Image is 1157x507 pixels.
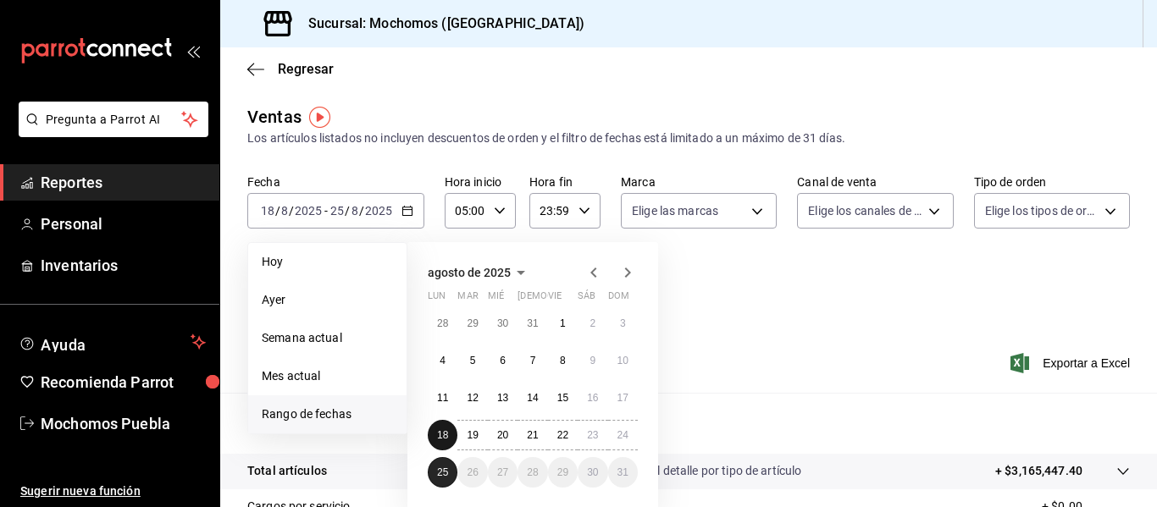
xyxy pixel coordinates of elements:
[41,171,206,194] span: Reportes
[497,466,508,478] abbr: 27 de agosto de 2025
[497,429,508,441] abbr: 20 de agosto de 2025
[578,457,607,488] button: 30 de agosto de 2025
[497,392,508,404] abbr: 13 de agosto de 2025
[808,202,922,219] span: Elige los canales de venta
[428,457,457,488] button: 25 de agosto de 2025
[457,420,487,450] button: 19 de agosto de 2025
[467,466,478,478] abbr: 26 de agosto de 2025
[247,130,1130,147] div: Los artículos listados no incluyen descuentos de orden y el filtro de fechas está limitado a un m...
[974,176,1130,188] label: Tipo de orden
[470,355,476,366] abbr: 5 de agosto de 2025
[548,383,578,413] button: 15 de agosto de 2025
[488,383,518,413] button: 13 de agosto de 2025
[437,317,448,329] abbr: 28 de julio de 2025
[262,329,393,347] span: Semana actual
[548,420,578,450] button: 22 de agosto de 2025
[467,429,478,441] abbr: 19 de agosto de 2025
[345,204,350,218] span: /
[608,457,638,488] button: 31 de agosto de 2025
[428,262,531,283] button: agosto de 2025
[247,462,327,480] p: Total artículos
[457,457,487,488] button: 26 de agosto de 2025
[518,457,547,488] button: 28 de agosto de 2025
[578,308,607,339] button: 2 de agosto de 2025
[262,405,393,423] span: Rango de fechas
[617,466,628,478] abbr: 31 de agosto de 2025
[1014,353,1130,373] button: Exportar a Excel
[457,345,487,376] button: 5 de agosto de 2025
[578,345,607,376] button: 9 de agosto de 2025
[20,482,206,500] span: Sugerir nueva función
[587,429,598,441] abbr: 23 de agosto de 2025
[488,420,518,450] button: 20 de agosto de 2025
[12,123,208,141] a: Pregunta a Parrot AI
[620,317,626,329] abbr: 3 de agosto de 2025
[247,176,424,188] label: Fecha
[587,466,598,478] abbr: 30 de agosto de 2025
[560,355,566,366] abbr: 8 de agosto de 2025
[518,420,547,450] button: 21 de agosto de 2025
[518,290,617,308] abbr: jueves
[41,412,206,435] span: Mochomos Puebla
[262,291,393,309] span: Ayer
[280,204,289,218] input: --
[467,317,478,329] abbr: 29 de julio de 2025
[289,204,294,218] span: /
[41,332,184,352] span: Ayuda
[309,107,330,128] img: Tooltip marker
[445,176,516,188] label: Hora inicio
[578,420,607,450] button: 23 de agosto de 2025
[527,317,538,329] abbr: 31 de julio de 2025
[590,317,595,329] abbr: 2 de agosto de 2025
[488,308,518,339] button: 30 de julio de 2025
[527,429,538,441] abbr: 21 de agosto de 2025
[548,457,578,488] button: 29 de agosto de 2025
[608,308,638,339] button: 3 de agosto de 2025
[247,61,334,77] button: Regresar
[437,429,448,441] abbr: 18 de agosto de 2025
[608,420,638,450] button: 24 de agosto de 2025
[46,111,182,129] span: Pregunta a Parrot AI
[428,266,511,279] span: agosto de 2025
[428,308,457,339] button: 28 de julio de 2025
[262,253,393,271] span: Hoy
[518,383,547,413] button: 14 de agosto de 2025
[557,392,568,404] abbr: 15 de agosto de 2025
[548,308,578,339] button: 1 de agosto de 2025
[457,290,478,308] abbr: martes
[329,204,345,218] input: --
[247,104,302,130] div: Ventas
[632,202,718,219] span: Elige las marcas
[428,420,457,450] button: 18 de agosto de 2025
[41,371,206,394] span: Recomienda Parrot
[797,176,953,188] label: Canal de venta
[548,345,578,376] button: 8 de agosto de 2025
[985,202,1099,219] span: Elige los tipos de orden
[324,204,328,218] span: -
[560,317,566,329] abbr: 1 de agosto de 2025
[488,345,518,376] button: 6 de agosto de 2025
[428,290,446,308] abbr: lunes
[608,383,638,413] button: 17 de agosto de 2025
[518,345,547,376] button: 7 de agosto de 2025
[617,429,628,441] abbr: 24 de agosto de 2025
[186,44,200,58] button: open_drawer_menu
[488,290,504,308] abbr: miércoles
[428,345,457,376] button: 4 de agosto de 2025
[351,204,359,218] input: --
[518,308,547,339] button: 31 de julio de 2025
[621,176,777,188] label: Marca
[617,392,628,404] abbr: 17 de agosto de 2025
[527,466,538,478] abbr: 28 de agosto de 2025
[437,466,448,478] abbr: 25 de agosto de 2025
[41,212,206,235] span: Personal
[19,102,208,137] button: Pregunta a Parrot AI
[608,290,629,308] abbr: domingo
[457,383,487,413] button: 12 de agosto de 2025
[617,355,628,366] abbr: 10 de agosto de 2025
[557,466,568,478] abbr: 29 de agosto de 2025
[295,14,584,34] h3: Sucursal: Mochomos ([GEOGRAPHIC_DATA])
[359,204,364,218] span: /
